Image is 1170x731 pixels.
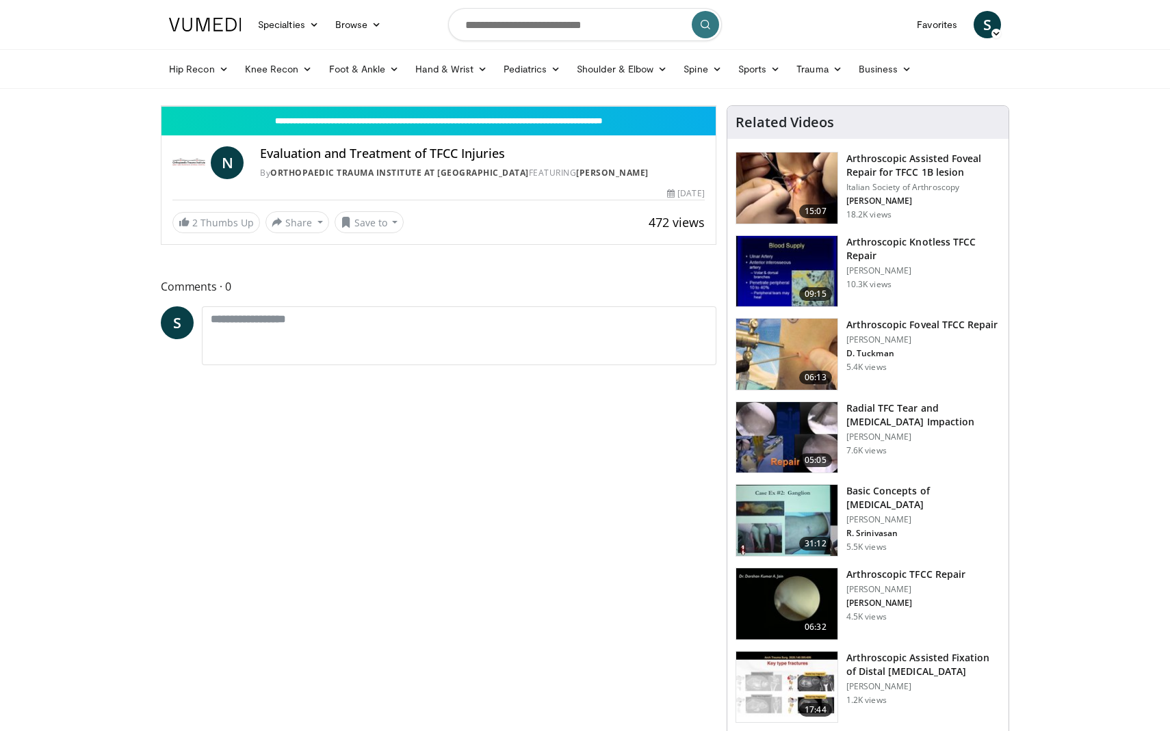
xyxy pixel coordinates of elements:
h3: Basic Concepts of [MEDICAL_DATA] [846,484,1000,511]
a: N [211,146,244,179]
span: 472 views [649,214,705,230]
a: Favorites [909,11,965,38]
p: [PERSON_NAME] [846,334,998,345]
a: S [161,306,194,339]
p: D. Tuckman [846,348,998,359]
p: [PERSON_NAME] [846,584,965,595]
p: 5.5K views [846,542,887,553]
p: 1.2K views [846,695,887,706]
span: 15:07 [799,204,832,218]
a: Business [850,55,920,83]
p: [PERSON_NAME] [846,681,1000,692]
p: [PERSON_NAME] [846,196,1000,207]
h3: Arthroscopic Knotless TFCC Repair [846,235,1000,263]
img: b7c0ed47-2112-40d6-bf60-9a0c11b62083.150x105_q85_crop-smart_upscale.jpg [736,402,837,473]
p: R. Srinivasan [846,528,1000,539]
a: 06:13 Arthroscopic Foveal TFCC Repair [PERSON_NAME] D. Tuckman 5.4K views [736,318,1000,390]
img: d89ff9d4-f394-4543-af13-0587c84a7216.150x105_q85_crop-smart_upscale.jpg [736,568,837,639]
h3: Arthroscopic Assisted Fixation of Distal [MEDICAL_DATA] [846,651,1000,678]
p: 4.5K views [846,611,887,622]
span: 09:15 [799,287,832,301]
p: 18.2K views [846,209,892,220]
img: 75335_0000_3.png.150x105_q85_crop-smart_upscale.jpg [736,236,837,307]
p: 7.6K views [846,445,887,456]
a: Pediatrics [495,55,569,83]
a: 2 Thumbs Up [172,212,260,233]
span: 31:12 [799,537,832,550]
span: 05:05 [799,453,832,467]
span: Comments 0 [161,278,716,295]
a: 31:12 Basic Concepts of [MEDICAL_DATA] [PERSON_NAME] R. Srinivasan 5.5K views [736,484,1000,557]
p: [PERSON_NAME] [846,265,1000,276]
img: Orthopaedic Trauma Institute at UCSF [172,146,205,179]
button: Save to [335,211,404,233]
h4: Evaluation and Treatment of TFCC Injuries [260,146,705,161]
a: 06:32 Arthroscopic TFCC Repair [PERSON_NAME] [PERSON_NAME] 4.5K views [736,568,1000,640]
span: 17:44 [799,703,832,717]
img: fca016a0-5798-444f-960e-01c0017974b3.150x105_q85_crop-smart_upscale.jpg [736,485,837,556]
a: 05:05 Radial TFC Tear and [MEDICAL_DATA] Impaction [PERSON_NAME] 7.6K views [736,401,1000,474]
a: 15:07 Arthroscopic Assisted Foveal Repair for TFCC 1B lesion Italian Society of Arthroscopy [PERS... [736,152,1000,224]
a: Hand & Wrist [407,55,495,83]
a: S [974,11,1001,38]
a: Trauma [788,55,850,83]
h4: Related Videos [736,114,834,131]
button: Share [265,211,329,233]
p: [PERSON_NAME] [846,514,1000,525]
h3: Radial TFC Tear and [MEDICAL_DATA] Impaction [846,401,1000,429]
span: 06:13 [799,371,832,384]
a: Orthopaedic Trauma Institute at [GEOGRAPHIC_DATA] [270,167,529,178]
p: [PERSON_NAME] [846,431,1000,442]
div: By FEATURING [260,167,705,179]
a: Hip Recon [161,55,237,83]
a: Shoulder & Elbow [569,55,675,83]
a: Foot & Ankle [321,55,408,83]
a: Knee Recon [237,55,321,83]
p: 5.4K views [846,362,887,373]
a: [PERSON_NAME] [576,167,649,178]
a: Spine [675,55,729,83]
div: [DATE] [667,187,704,200]
video-js: Video Player [161,106,716,107]
a: 09:15 Arthroscopic Knotless TFCC Repair [PERSON_NAME] 10.3K views [736,235,1000,308]
span: 2 [192,216,198,229]
a: Browse [327,11,390,38]
span: 06:32 [799,620,832,634]
p: Italian Society of Arthroscopy [846,182,1000,193]
a: Sports [730,55,789,83]
a: 17:44 Arthroscopic Assisted Fixation of Distal [MEDICAL_DATA] [PERSON_NAME] 1.2K views [736,651,1000,723]
input: Search topics, interventions [448,8,722,41]
p: 10.3K views [846,279,892,290]
p: [PERSON_NAME] [846,598,965,609]
h3: Arthroscopic TFCC Repair [846,568,965,581]
h3: Arthroscopic Foveal TFCC Repair [846,318,998,332]
img: VuMedi Logo [169,18,242,31]
img: f2628f02-f9f6-4963-b1dc-49906a9e38e8.150x105_q85_crop-smart_upscale.jpg [736,319,837,390]
h3: Arthroscopic Assisted Foveal Repair for TFCC 1B lesion [846,152,1000,179]
a: Specialties [250,11,327,38]
img: 296995_0003_1.png.150x105_q85_crop-smart_upscale.jpg [736,152,837,224]
img: b3affc95-9a05-4985-a49e-5efcb97c78a7.150x105_q85_crop-smart_upscale.jpg [736,652,837,723]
